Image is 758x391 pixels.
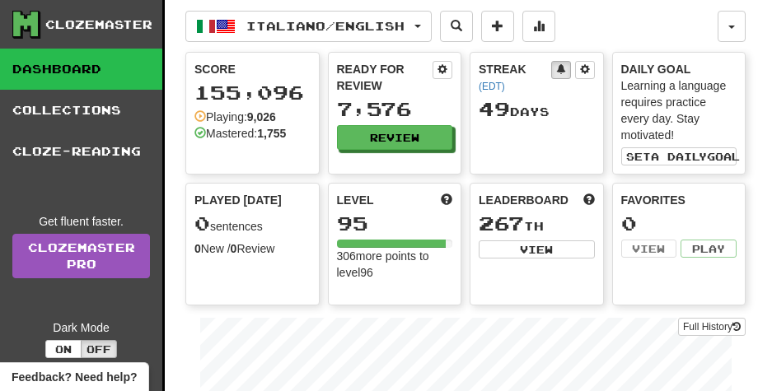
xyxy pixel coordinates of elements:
[479,97,510,120] span: 49
[194,82,311,103] div: 155,096
[247,110,276,123] strong: 9,026
[621,213,737,234] div: 0
[479,240,595,258] button: View
[12,369,137,385] span: Open feedback widget
[479,61,551,94] div: Streak
[12,234,150,278] a: ClozemasterPro
[337,99,453,119] div: 7,576
[194,240,311,257] div: New / Review
[337,125,453,150] button: Review
[621,147,737,165] button: Seta dailygoal
[479,212,524,235] span: 267
[194,109,276,125] div: Playing:
[194,213,311,235] div: sentences
[12,319,150,336] div: Dark Mode
[678,318,746,336] button: Full History
[231,242,237,255] strong: 0
[337,213,453,234] div: 95
[522,11,555,42] button: More stats
[481,11,514,42] button: Add sentence to collection
[337,192,374,208] span: Level
[194,212,210,235] span: 0
[185,11,432,42] button: Italiano/English
[441,192,452,208] span: Score more points to level up
[621,61,737,77] div: Daily Goal
[583,192,595,208] span: This week in points, UTC
[621,77,737,143] div: Learning a language requires practice every day. Stay motivated!
[681,240,737,258] button: Play
[479,192,568,208] span: Leaderboard
[621,240,677,258] button: View
[45,340,82,358] button: On
[337,61,433,94] div: Ready for Review
[440,11,473,42] button: Search sentences
[194,125,286,142] div: Mastered:
[12,213,150,230] div: Get fluent faster.
[479,81,505,92] a: (EDT)
[479,99,595,120] div: Day s
[194,192,282,208] span: Played [DATE]
[257,127,286,140] strong: 1,755
[45,16,152,33] div: Clozemaster
[621,192,737,208] div: Favorites
[246,19,405,33] span: Italiano / English
[479,213,595,235] div: th
[194,242,201,255] strong: 0
[337,248,453,281] div: 306 more points to level 96
[651,151,707,162] span: a daily
[81,340,117,358] button: Off
[194,61,311,77] div: Score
